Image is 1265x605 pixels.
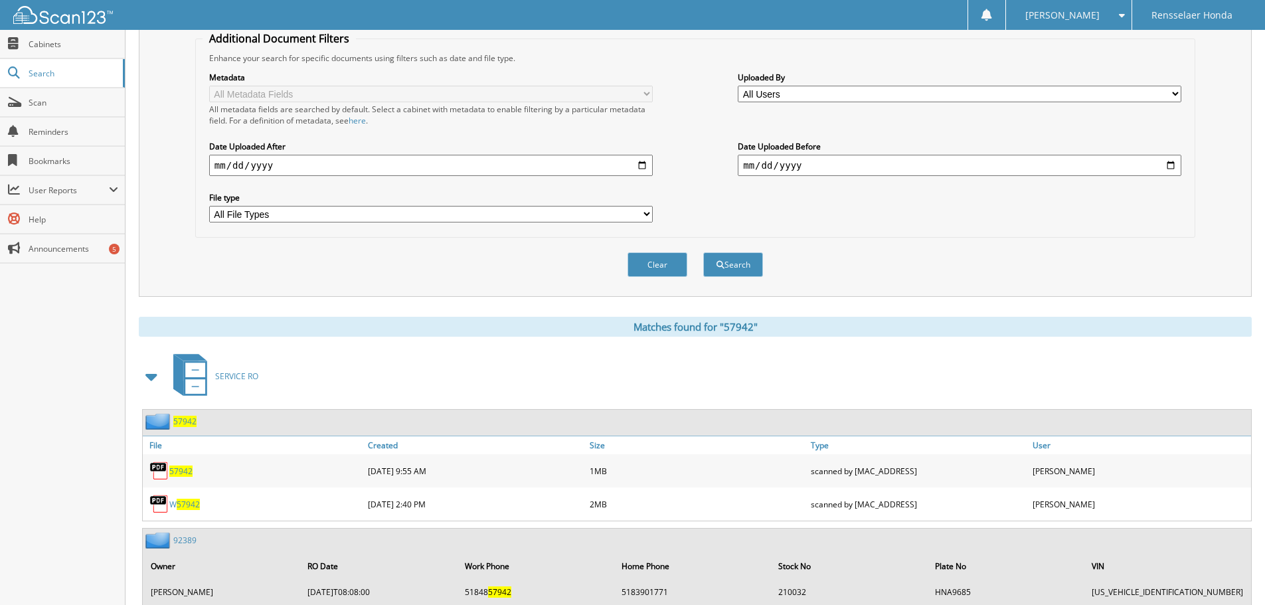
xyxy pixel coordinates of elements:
[165,350,258,402] a: SERVICE RO
[144,581,299,603] td: [PERSON_NAME]
[215,371,258,382] span: SERVICE RO
[149,494,169,514] img: PDF.png
[149,461,169,481] img: PDF.png
[928,553,1084,580] th: Plate No
[203,52,1188,64] div: Enhance your search for specific documents using filters such as date and file type.
[29,97,118,108] span: Scan
[145,413,173,430] img: folder2.png
[29,185,109,196] span: User Reports
[1085,553,1250,580] th: VIN
[29,155,118,167] span: Bookmarks
[203,31,356,46] legend: Additional Document Filters
[738,155,1181,176] input: end
[29,214,118,225] span: Help
[365,458,586,484] div: [DATE] 9:55 AM
[703,252,763,277] button: Search
[928,581,1084,603] td: HNA9685
[738,141,1181,152] label: Date Uploaded Before
[807,436,1029,454] a: Type
[169,466,193,477] a: 57942
[628,252,687,277] button: Clear
[209,104,653,126] div: All metadata fields are searched by default. Select a cabinet with metadata to enable filtering b...
[173,416,197,427] a: 57942
[209,72,653,83] label: Metadata
[772,553,927,580] th: Stock No
[143,436,365,454] a: File
[29,243,118,254] span: Announcements
[458,553,614,580] th: Work Phone
[1029,458,1251,484] div: [PERSON_NAME]
[13,6,113,24] img: scan123-logo-white.svg
[109,244,120,254] div: 5
[29,126,118,137] span: Reminders
[1151,11,1232,19] span: Rensselaer Honda
[177,499,200,510] span: 57942
[1029,436,1251,454] a: User
[173,535,197,546] a: 92389
[301,553,456,580] th: RO Date
[144,553,299,580] th: Owner
[1025,11,1100,19] span: [PERSON_NAME]
[807,458,1029,484] div: scanned by [MAC_ADDRESS]
[349,115,366,126] a: here
[365,491,586,517] div: [DATE] 2:40 PM
[615,553,770,580] th: Home Phone
[1085,581,1250,603] td: [US_VEHICLE_IDENTIFICATION_NUMBER]
[586,491,808,517] div: 2MB
[807,491,1029,517] div: scanned by [MAC_ADDRESS]
[145,532,173,549] img: folder2.png
[139,317,1252,337] div: Matches found for "57942"
[209,155,653,176] input: start
[29,39,118,50] span: Cabinets
[209,192,653,203] label: File type
[586,458,808,484] div: 1MB
[365,436,586,454] a: Created
[586,436,808,454] a: Size
[29,68,116,79] span: Search
[1029,491,1251,517] div: [PERSON_NAME]
[738,72,1181,83] label: Uploaded By
[301,581,456,603] td: [DATE]T08:08:00
[772,581,927,603] td: 210032
[169,499,200,510] a: W57942
[1199,541,1265,605] iframe: Chat Widget
[458,581,614,603] td: 51848
[615,581,770,603] td: 5183901771
[488,586,511,598] span: 57942
[209,141,653,152] label: Date Uploaded After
